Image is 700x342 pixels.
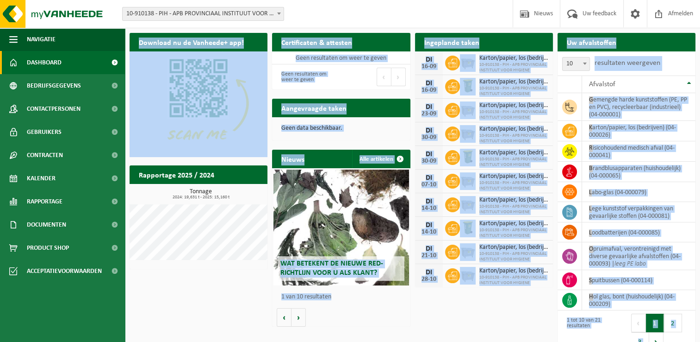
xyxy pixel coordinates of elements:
[562,57,590,71] span: 10
[420,80,438,87] div: DI
[130,165,223,184] h2: Rapportage 2025 / 2024
[352,150,409,168] a: Alle artikelen
[420,222,438,229] div: DI
[479,55,548,62] span: Karton/papier, los (bedrijven)
[420,174,438,182] div: DI
[479,149,548,157] span: Karton/papier, los (bedrijven)
[582,290,695,310] td: hol glas, bont (huishoudelijk) (04-000209)
[460,78,476,94] img: WB-0240-HPE-GN-50
[614,260,646,267] i: leeg PE labo
[391,68,406,86] button: Next
[27,28,56,51] span: Navigatie
[198,184,266,202] a: Bekijk rapportage
[479,62,548,73] span: 10-910138 - PIH - APB PROVINCIAAL INSTITUUT VOOR HYGIENE
[27,74,81,97] span: Bedrijfsgegevens
[420,198,438,205] div: DI
[460,101,476,117] img: WB-2500-GAL-GY-01
[420,127,438,134] div: DI
[460,196,476,212] img: WB-2500-GAL-GY-01
[420,182,438,188] div: 07-10
[27,260,102,283] span: Acceptatievoorwaarden
[582,202,695,222] td: lege kunststof verpakkingen van gevaarlijke stoffen (04-000081)
[479,109,548,120] span: 10-910138 - PIH - APB PROVINCIAAL INSTITUUT VOOR HYGIENE
[631,314,646,332] button: Previous
[134,189,267,200] h3: Tonnage
[130,51,267,155] img: Download de VHEPlus App
[134,195,267,200] span: 2024: 19,631 t - 2025: 15,160 t
[582,162,695,182] td: brandblusapparaten (huishoudelijk) (04-000065)
[420,253,438,259] div: 21-10
[420,158,438,165] div: 30-09
[420,87,438,94] div: 16-09
[479,267,548,275] span: Karton/papier, los (bedrijven)
[420,245,438,253] div: DI
[582,182,695,202] td: labo-glas (04-000079)
[27,144,63,167] span: Contracten
[272,33,361,51] h2: Certificaten & attesten
[27,213,66,236] span: Documenten
[582,121,695,141] td: karton/papier, los (bedrijven) (04-000026)
[479,244,548,251] span: Karton/papier, los (bedrijven)
[291,308,306,327] button: Volgende
[277,67,336,87] div: Geen resultaten om weer te geven
[460,125,476,141] img: WB-2500-GAL-GY-01
[558,33,626,51] h2: Uw afvalstoffen
[664,314,682,332] button: 2
[27,120,62,144] span: Gebruikers
[420,151,438,158] div: DI
[479,228,548,239] span: 10-910138 - PIH - APB PROVINCIAAL INSTITUUT VOOR HYGIENE
[420,276,438,283] div: 28-10
[123,7,284,20] span: 10-910138 - PIH - APB PROVINCIAAL INSTITUUT VOOR HYGIENE - ANTWERPEN
[272,150,314,168] h2: Nieuws
[27,236,69,260] span: Product Shop
[582,242,695,270] td: opruimafval, verontreinigd met diverse gevaarlijke afvalstoffen (04-000093) |
[281,294,405,300] p: 1 van 10 resultaten
[479,173,548,180] span: Karton/papier, los (bedrijven)
[479,275,548,286] span: 10-910138 - PIH - APB PROVINCIAAL INSTITUUT VOOR HYGIENE
[122,7,284,21] span: 10-910138 - PIH - APB PROVINCIAAL INSTITUUT VOOR HYGIENE - ANTWERPEN
[460,54,476,70] img: WB-2500-GAL-GY-01
[563,57,589,70] span: 10
[479,204,548,215] span: 10-910138 - PIH - APB PROVINCIAAL INSTITUUT VOOR HYGIENE
[460,267,476,283] img: WB-2500-GAL-GY-01
[582,222,695,242] td: loodbatterijen (04-000085)
[420,134,438,141] div: 30-09
[460,243,476,259] img: WB-2500-GAL-GY-01
[595,59,660,67] label: resultaten weergeven
[273,170,409,285] a: Wat betekent de nieuwe RED-richtlijn voor u als klant?
[420,111,438,117] div: 23-09
[27,190,62,213] span: Rapportage
[479,126,548,133] span: Karton/papier, los (bedrijven)
[420,205,438,212] div: 14-10
[415,33,489,51] h2: Ingeplande taken
[272,99,356,117] h2: Aangevraagde taken
[27,167,56,190] span: Kalender
[479,157,548,168] span: 10-910138 - PIH - APB PROVINCIAAL INSTITUUT VOOR HYGIENE
[479,220,548,228] span: Karton/papier, los (bedrijven)
[420,63,438,70] div: 16-09
[479,251,548,262] span: 10-910138 - PIH - APB PROVINCIAAL INSTITUUT VOOR HYGIENE
[479,86,548,97] span: 10-910138 - PIH - APB PROVINCIAAL INSTITUUT VOOR HYGIENE
[646,314,664,332] button: 1
[479,102,548,109] span: Karton/papier, los (bedrijven)
[277,308,291,327] button: Vorige
[27,97,81,120] span: Contactpersonen
[479,196,548,204] span: Karton/papier, los (bedrijven)
[460,149,476,165] img: WB-0240-HPE-GN-50
[479,180,548,191] span: 10-910138 - PIH - APB PROVINCIAAL INSTITUUT VOOR HYGIENE
[479,133,548,144] span: 10-910138 - PIH - APB PROVINCIAAL INSTITUUT VOOR HYGIENE
[420,103,438,111] div: DI
[460,220,476,235] img: WB-0240-HPE-GN-50
[130,33,253,51] h2: Download nu de Vanheede+ app!
[420,269,438,276] div: DI
[420,229,438,235] div: 14-10
[479,78,548,86] span: Karton/papier, los (bedrijven)
[460,172,476,188] img: WB-2500-GAL-GY-01
[272,51,410,64] td: Geen resultaten om weer te geven
[27,51,62,74] span: Dashboard
[280,260,383,276] span: Wat betekent de nieuwe RED-richtlijn voor u als klant?
[420,56,438,63] div: DI
[281,125,401,132] p: Geen data beschikbaar.
[582,93,695,121] td: gemengde harde kunststoffen (PE, PP en PVC), recycleerbaar (industrieel) (04-000001)
[582,141,695,162] td: risicohoudend medisch afval (04-000041)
